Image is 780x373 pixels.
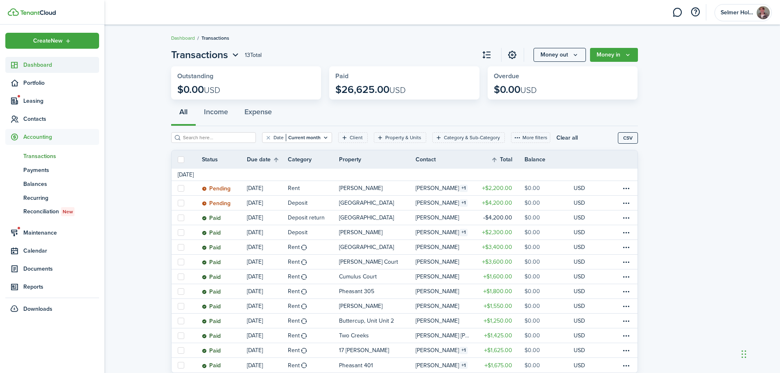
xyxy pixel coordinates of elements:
[484,316,512,325] table-amount-title: $1,250.00
[339,258,398,266] p: [PERSON_NAME] Court
[574,196,596,210] a: USD
[339,228,382,237] p: [PERSON_NAME]
[475,196,525,210] a: $4,200.00
[202,210,247,225] a: Paid
[574,358,596,373] a: USD
[339,240,416,254] a: [GEOGRAPHIC_DATA]
[288,314,339,328] a: Rent
[23,61,99,69] span: Dashboard
[177,84,220,95] p: $0.00
[574,255,596,269] a: USD
[525,346,540,355] table-amount-description: $0.00
[644,285,780,373] iframe: Chat Widget
[247,272,263,281] p: [DATE]
[339,284,416,298] a: Pheasant 305
[247,343,288,357] a: [DATE]
[475,240,525,254] a: $3,400.00
[556,132,578,143] button: Clear all
[202,284,247,298] a: Paid
[23,79,99,87] span: Portfolio
[669,2,685,23] a: Messaging
[23,166,99,174] span: Payments
[520,84,537,96] span: USD
[288,184,300,192] table-info-title: Rent
[574,181,596,195] a: USD
[494,84,537,95] p: $0.00
[202,358,247,373] a: Paid
[525,269,574,284] a: $0.00
[202,155,247,164] th: Status
[534,48,586,62] button: Open menu
[5,163,99,177] a: Payments
[247,328,288,343] a: [DATE]
[742,342,746,366] div: Drag
[202,343,247,357] a: Paid
[202,230,221,236] status: Paid
[574,213,585,222] p: USD
[262,132,332,143] filter-tag: Open filter
[274,134,284,141] filter-tag-label: Date
[247,210,288,225] a: [DATE]
[247,255,288,269] a: [DATE]
[247,331,263,340] p: [DATE]
[63,208,73,215] span: New
[288,225,339,240] a: Deposit
[482,243,512,251] table-amount-title: $3,400.00
[202,299,247,313] a: Paid
[288,210,339,225] a: Deposit return
[339,255,416,269] a: [PERSON_NAME] Court
[460,199,468,207] table-counter: 1
[288,199,307,207] table-info-title: Deposit
[618,132,638,144] button: CSV
[202,362,221,369] status: Paid
[23,246,99,255] span: Calendar
[511,132,550,143] button: More filters
[416,269,475,284] a: [PERSON_NAME]
[5,177,99,191] a: Balances
[482,199,512,207] table-amount-title: $4,200.00
[574,302,585,310] p: USD
[172,170,200,179] td: [DATE]
[247,358,288,373] a: [DATE]
[288,181,339,195] a: Rent
[202,200,231,207] status: Pending
[247,213,263,222] p: [DATE]
[525,331,540,340] table-amount-description: $0.00
[574,269,596,284] a: USD
[416,288,459,295] table-profile-info-text: [PERSON_NAME]
[574,184,585,192] p: USD
[204,84,220,96] span: USD
[574,316,585,325] p: USD
[416,244,459,251] table-profile-info-text: [PERSON_NAME]
[339,314,416,328] a: Buttercup, Unit Unit 2
[202,255,247,269] a: Paid
[416,181,475,195] a: [PERSON_NAME]1
[416,155,475,164] th: Contact
[338,132,368,143] filter-tag: Open filter
[202,274,221,280] status: Paid
[374,132,426,143] filter-tag: Open filter
[286,134,321,141] filter-tag-value: Current month
[5,33,99,49] button: Open menu
[247,314,288,328] a: [DATE]
[721,10,753,16] span: Selmer Holdings, LLC
[460,229,468,236] table-counter: 1
[525,287,540,296] table-amount-description: $0.00
[23,194,99,202] span: Recurring
[416,343,475,357] a: [PERSON_NAME]1
[574,343,596,357] a: USD
[339,181,416,195] a: [PERSON_NAME]
[574,240,596,254] a: USD
[171,47,241,62] accounting-header-page-nav: Transactions
[525,213,540,222] table-amount-description: $0.00
[574,331,585,340] p: USD
[202,185,231,192] status: Pending
[288,272,300,281] table-info-title: Rent
[525,181,574,195] a: $0.00
[339,316,394,325] p: Buttercup, Unit Unit 2
[245,51,262,59] header-page-total: 13 Total
[202,240,247,254] a: Paid
[574,225,596,240] a: USD
[475,225,525,240] a: $2,300.00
